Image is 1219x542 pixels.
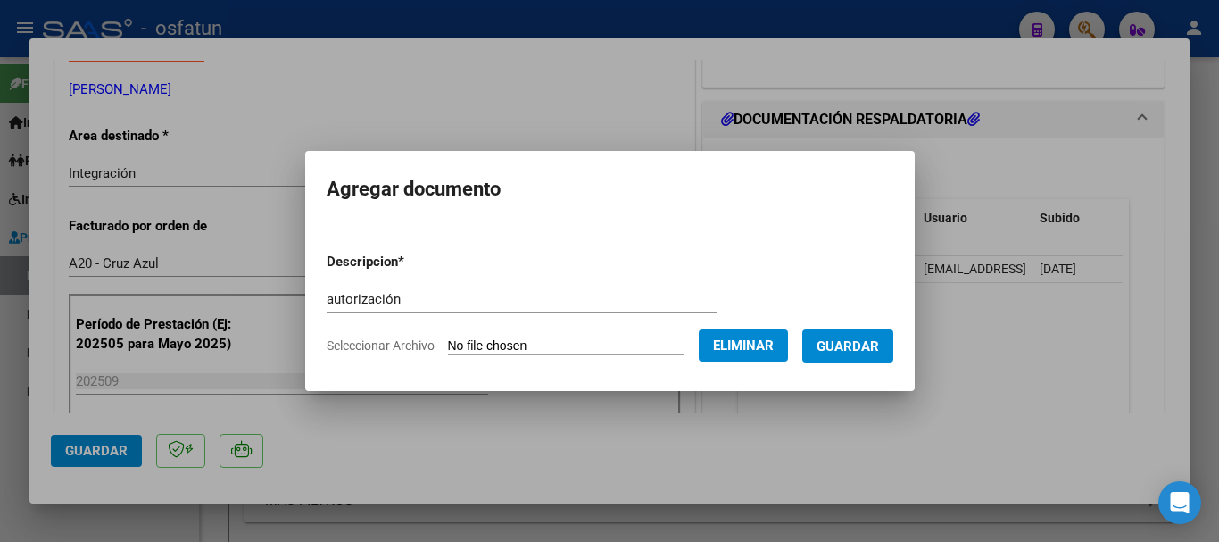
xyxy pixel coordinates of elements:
button: Eliminar [699,329,788,362]
div: Open Intercom Messenger [1158,481,1201,524]
span: Guardar [817,338,879,354]
span: Seleccionar Archivo [327,338,435,353]
span: Eliminar [713,338,774,354]
h2: Agregar documento [327,172,893,206]
p: Descripcion [327,252,497,272]
button: Guardar [802,329,893,363]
